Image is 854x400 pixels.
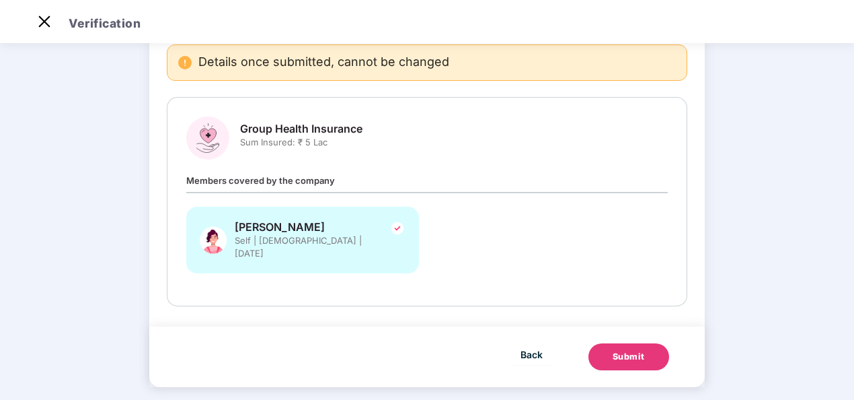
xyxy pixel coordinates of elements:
div: Submit [613,350,645,364]
img: svg+xml;base64,PHN2ZyBpZD0iRGFuZ2VyX2FsZXJ0IiBkYXRhLW5hbWU9IkRhbmdlciBhbGVydCIgeG1sbnM9Imh0dHA6Ly... [178,56,192,69]
img: svg+xml;base64,PHN2ZyB4bWxucz0iaHR0cDovL3d3dy53My5vcmcvMjAwMC9zdmciIHhtbG5zOnhsaW5rPSJodHRwOi8vd3... [200,220,227,260]
span: Details once submitted, cannot be changed [198,56,449,69]
img: svg+xml;base64,PHN2ZyBpZD0iR3JvdXBfSGVhbHRoX0luc3VyYW5jZSIgZGF0YS1uYW1lPSJHcm91cCBIZWFsdGggSW5zdX... [186,116,229,160]
span: Group Health Insurance [240,122,362,136]
button: Submit [588,343,669,370]
span: Self | [DEMOGRAPHIC_DATA] | [DATE] [235,234,383,260]
span: [PERSON_NAME] [235,220,383,234]
img: svg+xml;base64,PHN2ZyBpZD0iVGljay0yNHgyNCIgeG1sbnM9Imh0dHA6Ly93d3cudzMub3JnLzIwMDAvc3ZnIiB3aWR0aD... [389,220,405,236]
span: Members covered by the company [186,175,335,186]
span: Sum Insured: ₹ 5 Lac [240,136,362,149]
button: Back [510,343,553,365]
span: Back [520,346,543,363]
